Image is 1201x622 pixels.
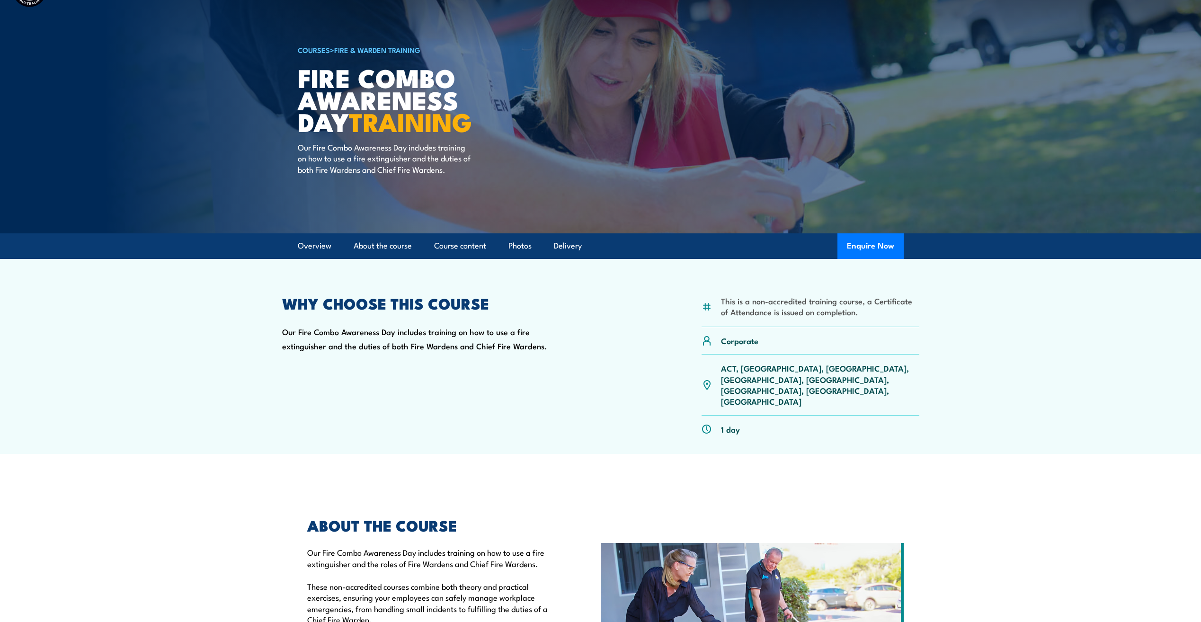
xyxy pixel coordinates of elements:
p: 1 day [721,424,740,435]
p: Our Fire Combo Awareness Day includes training on how to use a fire extinguisher and the roles of... [307,547,557,569]
h6: > [298,44,532,55]
a: Overview [298,233,331,258]
a: About the course [354,233,412,258]
a: Photos [508,233,532,258]
li: This is a non-accredited training course, a Certificate of Attendance is issued on completion. [721,295,919,318]
a: Course content [434,233,486,258]
p: Corporate [721,335,758,346]
h2: ABOUT THE COURSE [307,518,557,532]
h1: Fire Combo Awareness Day [298,66,532,133]
button: Enquire Now [837,233,904,259]
p: ACT, [GEOGRAPHIC_DATA], [GEOGRAPHIC_DATA], [GEOGRAPHIC_DATA], [GEOGRAPHIC_DATA], [GEOGRAPHIC_DATA... [721,363,919,407]
div: Our Fire Combo Awareness Day includes training on how to use a fire extinguisher and the duties o... [282,296,559,443]
p: Our Fire Combo Awareness Day includes training on how to use a fire extinguisher and the duties o... [298,142,471,175]
strong: TRAINING [349,101,472,141]
a: Fire & Warden Training [334,44,420,55]
a: Delivery [554,233,582,258]
h2: WHY CHOOSE THIS COURSE [282,296,559,310]
a: COURSES [298,44,330,55]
